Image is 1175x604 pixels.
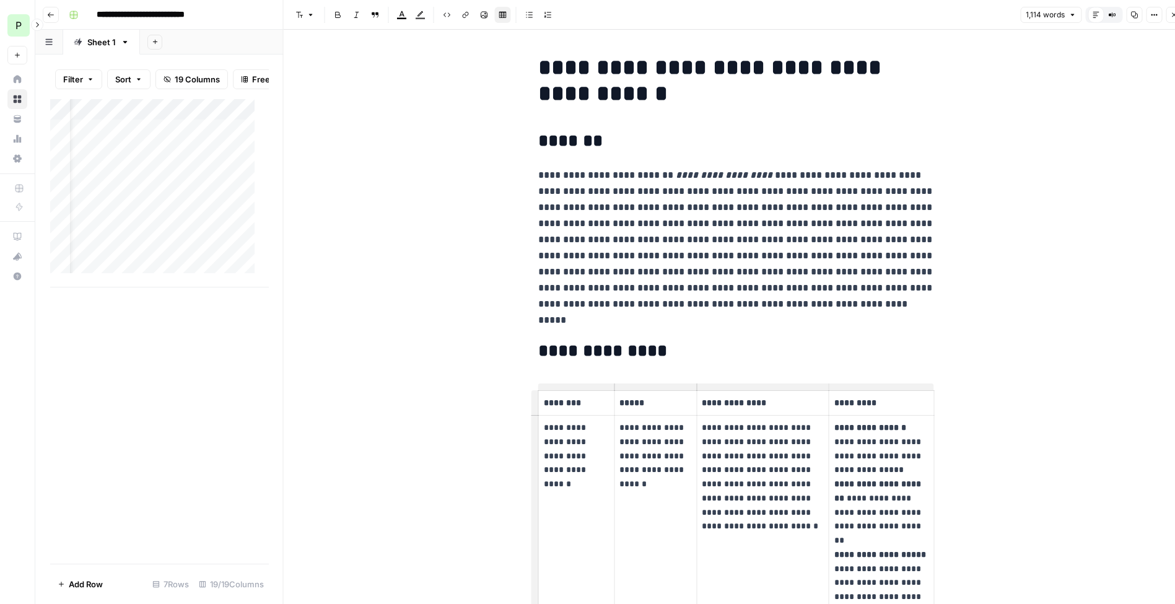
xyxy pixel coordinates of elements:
button: Sort [107,69,151,89]
a: Usage [7,129,27,149]
span: P [15,18,22,33]
button: Add Row [50,574,110,594]
div: 19/19 Columns [194,574,269,594]
button: 19 Columns [155,69,228,89]
span: Add Row [69,578,103,590]
span: 1,114 words [1026,9,1065,20]
button: Help + Support [7,266,27,286]
span: Filter [63,73,83,85]
a: Browse [7,89,27,109]
button: What's new? [7,247,27,266]
button: Freeze Columns [233,69,324,89]
button: 1,114 words [1020,7,1081,23]
a: Settings [7,149,27,169]
span: 19 Columns [175,73,220,85]
a: Sheet 1 [63,30,140,55]
a: Home [7,69,27,89]
a: AirOps Academy [7,227,27,247]
span: Sort [115,73,131,85]
div: 7 Rows [147,574,194,594]
a: Your Data [7,109,27,129]
button: Workspace: Paragon [7,10,27,41]
button: Filter [55,69,102,89]
div: Sheet 1 [87,36,116,48]
div: What's new? [8,247,27,266]
span: Freeze Columns [252,73,316,85]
